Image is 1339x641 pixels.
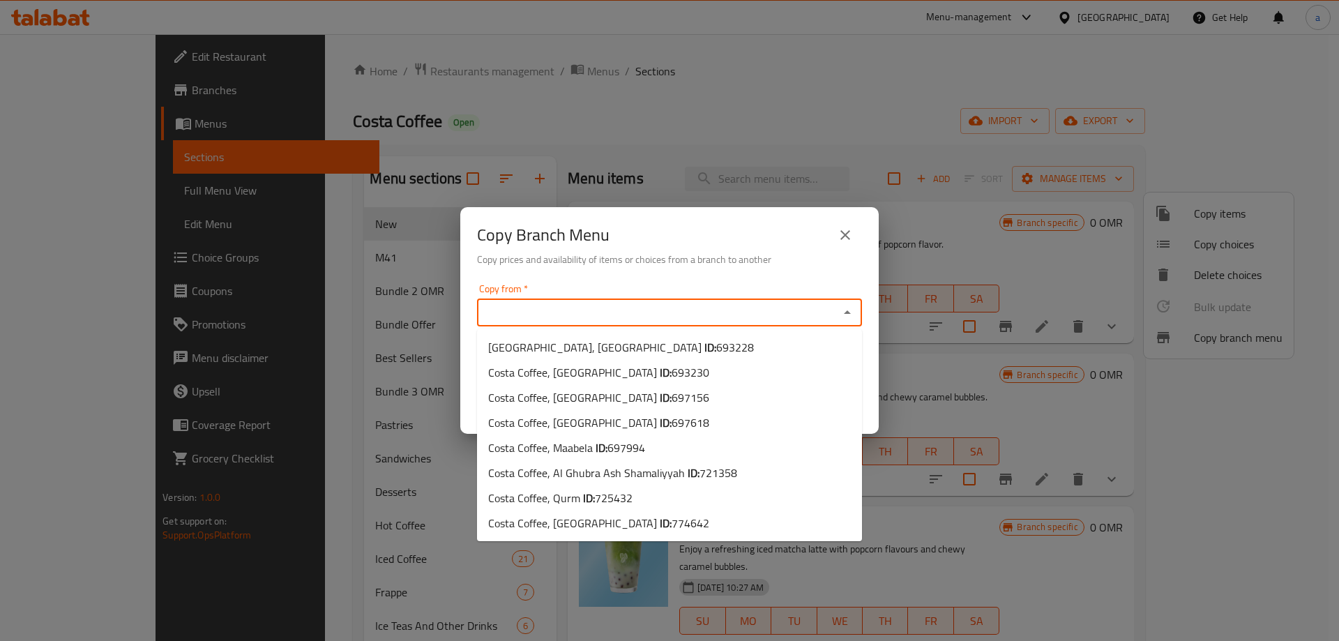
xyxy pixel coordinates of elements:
h6: Copy prices and availability of items or choices from a branch to another [477,252,862,267]
span: Costa Coffee, Maabela [488,439,645,456]
span: Costa Coffee, [GEOGRAPHIC_DATA] [488,364,709,381]
span: 693230 [672,362,709,383]
h2: Copy Branch Menu [477,224,610,246]
span: 697156 [672,387,709,408]
b: ID: [596,437,607,458]
button: close [829,218,862,252]
span: 697618 [672,412,709,433]
span: Costa Coffee, Qurm [488,490,633,506]
span: 725432 [595,488,633,508]
span: Costa Coffee, [GEOGRAPHIC_DATA] [488,389,709,406]
span: 774642 [672,513,709,534]
span: 693228 [716,337,754,358]
b: ID: [660,412,672,433]
span: Costa Coffee, [GEOGRAPHIC_DATA] [488,515,709,531]
span: Costa Coffee, Al Ghubra Ash Shamaliyyah [488,465,737,481]
b: ID: [660,362,672,383]
b: ID: [660,513,672,534]
span: 697994 [607,437,645,458]
button: Close [838,303,857,322]
b: ID: [660,387,672,408]
b: ID: [583,488,595,508]
span: 721358 [699,462,737,483]
b: ID: [688,462,699,483]
b: ID: [704,337,716,358]
span: [GEOGRAPHIC_DATA], [GEOGRAPHIC_DATA] [488,339,754,356]
span: Costa Coffee, [GEOGRAPHIC_DATA] [488,414,709,431]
